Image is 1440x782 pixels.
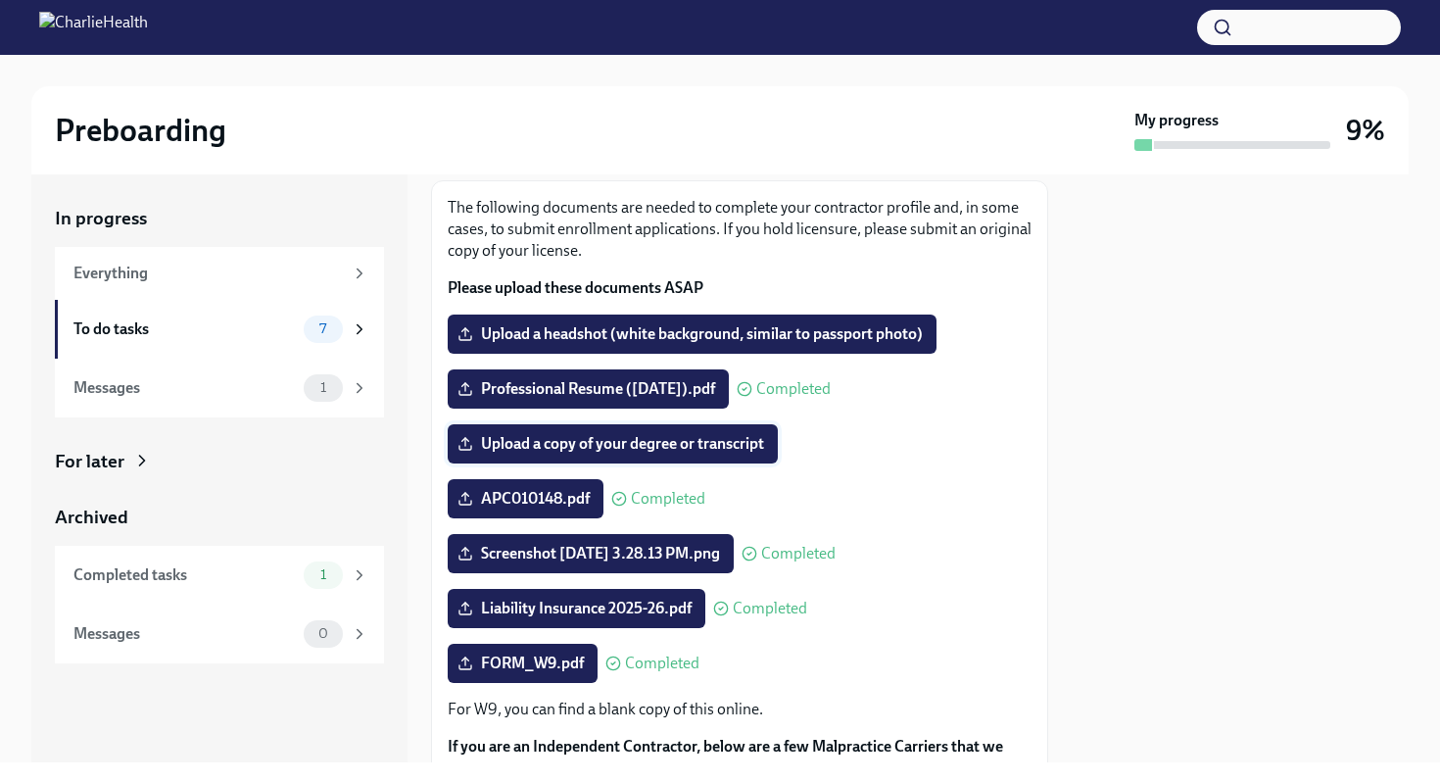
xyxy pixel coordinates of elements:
a: In progress [55,206,384,231]
span: APC010148.pdf [461,489,590,509]
label: Liability Insurance 2025-26.pdf [448,589,705,628]
span: Upload a headshot (white background, similar to passport photo) [461,324,923,344]
div: Messages [73,623,296,645]
span: Completed [761,546,836,562]
label: Upload a copy of your degree or transcript [448,424,778,464]
span: Screenshot [DATE] 3.28.13 PM.png [461,544,720,563]
a: Messages0 [55,605,384,663]
span: 1 [309,567,338,582]
img: CharlieHealth [39,12,148,43]
div: To do tasks [73,318,296,340]
a: To do tasks7 [55,300,384,359]
span: 1 [309,380,338,395]
p: For W9, you can find a blank copy of this online. [448,699,1032,720]
div: Everything [73,263,343,284]
label: Professional Resume ([DATE]).pdf [448,369,729,409]
label: FORM_W9.pdf [448,644,598,683]
span: 0 [307,626,340,641]
strong: Please upload these documents ASAP [448,278,703,297]
span: 7 [308,321,338,336]
h3: 9% [1346,113,1385,148]
span: Liability Insurance 2025-26.pdf [461,599,692,618]
a: Archived [55,505,384,530]
span: Completed [733,601,807,616]
div: Completed tasks [73,564,296,586]
label: APC010148.pdf [448,479,603,518]
div: Messages [73,377,296,399]
label: Screenshot [DATE] 3.28.13 PM.png [448,534,734,573]
strong: If you are an Independent Contractor, below are a few Malpractice Carriers that we suggest: [448,737,1003,777]
div: For later [55,449,124,474]
h2: Preboarding [55,111,226,150]
span: Completed [631,491,705,507]
span: Professional Resume ([DATE]).pdf [461,379,715,399]
p: The following documents are needed to complete your contractor profile and, in some cases, to sub... [448,197,1032,262]
a: Everything [55,247,384,300]
a: Completed tasks1 [55,546,384,605]
span: Completed [625,656,699,671]
a: For later [55,449,384,474]
span: Completed [756,381,831,397]
label: Upload a headshot (white background, similar to passport photo) [448,315,936,354]
span: FORM_W9.pdf [461,654,584,673]
strong: My progress [1134,110,1219,131]
a: Messages1 [55,359,384,417]
span: Upload a copy of your degree or transcript [461,434,764,454]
